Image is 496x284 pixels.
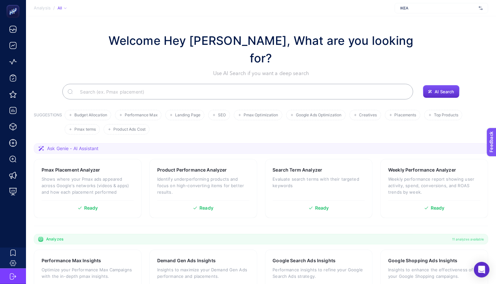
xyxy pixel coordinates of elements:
[244,113,278,118] span: Pmax Optimization
[102,70,420,77] p: Use AI Search if you want a deep search
[273,167,323,173] h3: Search Term Analyzer
[149,159,257,218] a: Product Performance AnalyzerIdentify underperforming products and focus on high-converting items ...
[431,206,445,210] span: Ready
[74,113,107,118] span: Budget Allocation
[388,176,480,195] p: Weekly performance report showing user activity, spend, conversions, and ROAS trends by week.
[53,5,55,10] span: /
[57,6,67,11] div: All
[75,83,408,101] input: Search
[34,159,142,218] a: Pmax Placement AnalyzerShows where your Pmax ads appeared across Google's networks (videos & apps...
[273,266,365,279] p: Performance insights to refine your Google Search Ads strategy.
[157,257,216,264] h3: Demand Gen Ads Insights
[84,206,98,210] span: Ready
[359,113,377,118] span: Creatives
[479,5,483,11] img: svg%3e
[395,113,416,118] span: Placements
[435,89,454,94] span: AI Search
[452,237,484,242] span: 11 analyzes available
[157,167,227,173] h3: Product Performance Analyzer
[113,127,146,132] span: Product Ads Cost
[157,266,249,279] p: Insights to maximize your Demand Gen Ads performance and placements.
[434,113,458,118] span: Top Products
[273,257,336,264] h3: Google Search Ads Insights
[218,113,226,118] span: SEO
[296,113,342,118] span: Google Ads Optimization
[423,85,459,98] button: AI Search
[388,257,457,264] h3: Google Shopping Ads Insights
[380,159,488,218] a: Weekly Performance AnalyzerWeekly performance report showing user activity, spend, conversions, a...
[273,176,365,189] p: Evaluate search terms with their targeted keywords
[400,6,476,11] span: IKEA
[42,266,134,279] p: Optimize your Performance Max Campaigns with the in-depth pmax insights.
[125,113,158,118] span: Performance Max
[42,167,100,173] h3: Pmax Placement Analyzer
[388,167,456,173] h3: Weekly Performance Analyzer
[315,206,329,210] span: Ready
[34,6,51,11] span: Analysis
[46,237,63,242] span: Analyzes
[42,176,134,195] p: Shows where your Pmax ads appeared across Google's networks (videos & apps) and how each placemen...
[74,127,96,132] span: Pmax terms
[42,257,101,264] h3: Performance Max Insights
[102,32,420,67] h1: Welcome Hey [PERSON_NAME], What are you looking for?
[34,112,62,135] h3: SUGGESTIONS
[47,145,98,152] span: Ask Genie - AI Assistant
[265,159,373,218] a: Search Term AnalyzerEvaluate search terms with their targeted keywordsReady
[199,206,213,210] span: Ready
[388,266,480,279] p: Insights to enhance the effectiveness of your Google Shopping campaigns.
[157,176,249,195] p: Identify underperforming products and focus on high-converting items for better results.
[474,262,490,278] div: Open Intercom Messenger
[4,2,25,7] span: Feedback
[175,113,200,118] span: Landing Page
